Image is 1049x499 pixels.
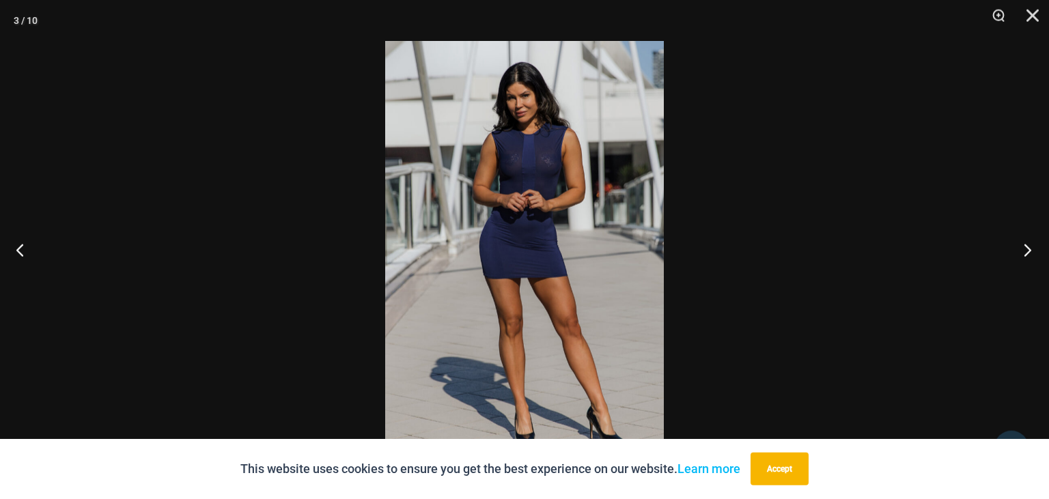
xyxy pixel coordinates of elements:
[385,41,664,458] img: Desire Me Navy 5192 Dress 05
[677,461,740,476] a: Learn more
[751,453,809,485] button: Accept
[14,10,38,31] div: 3 / 10
[240,459,740,479] p: This website uses cookies to ensure you get the best experience on our website.
[998,216,1049,284] button: Next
